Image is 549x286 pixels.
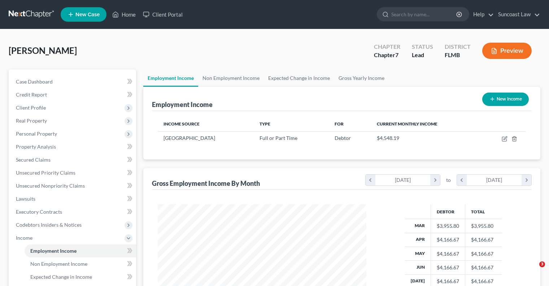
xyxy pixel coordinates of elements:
a: Expected Change in Income [264,69,334,87]
span: New Case [75,12,100,17]
a: Credit Report [10,88,136,101]
div: Gross Employment Income By Month [152,179,260,188]
a: Gross Yearly Income [334,69,389,87]
span: Unsecured Nonpriority Claims [16,183,85,189]
span: Full or Part Time [260,135,297,141]
span: Executory Contracts [16,209,62,215]
span: [GEOGRAPHIC_DATA] [164,135,215,141]
div: $3,955.80 [437,222,459,230]
div: $4,166.67 [437,236,459,243]
span: Type [260,121,270,127]
div: Lead [412,51,433,59]
a: Lawsuits [10,192,136,205]
span: Real Property [16,118,47,124]
span: Lawsuits [16,196,35,202]
th: Mar [405,219,431,233]
span: Unsecured Priority Claims [16,170,75,176]
span: Expected Change in Income [30,274,92,280]
i: chevron_right [522,175,531,185]
td: $3,955.80 [465,219,502,233]
div: $4,166.67 [437,250,459,257]
div: Status [412,43,433,51]
span: Non Employment Income [30,261,87,267]
button: Preview [482,43,532,59]
a: Non Employment Income [25,257,136,270]
a: Unsecured Nonpriority Claims [10,179,136,192]
i: chevron_left [366,175,375,185]
div: Chapter [374,43,400,51]
a: Property Analysis [10,140,136,153]
a: Expected Change in Income [25,270,136,283]
a: Help [470,8,494,21]
span: [PERSON_NAME] [9,45,77,56]
iframe: Intercom live chat [524,261,542,279]
div: Chapter [374,51,400,59]
div: District [445,43,471,51]
span: For [335,121,344,127]
a: Unsecured Priority Claims [10,166,136,179]
i: chevron_left [457,175,467,185]
span: Codebtors Insiders & Notices [16,222,82,228]
div: [DATE] [375,175,431,185]
span: Income [16,235,32,241]
div: FLMB [445,51,471,59]
span: Property Analysis [16,144,56,150]
span: Case Dashboard [16,78,53,85]
a: Client Portal [139,8,186,21]
a: Executory Contracts [10,205,136,218]
div: Employment Income [152,100,213,109]
a: Secured Claims [10,153,136,166]
i: chevron_right [430,175,440,185]
span: Current Monthly Income [377,121,437,127]
th: Jun [405,261,431,274]
th: May [405,247,431,260]
td: $4,166.67 [465,233,502,247]
a: Home [109,8,139,21]
span: Client Profile [16,104,46,111]
span: Employment Income [30,248,77,254]
div: [DATE] [467,175,522,185]
div: $4,166.67 [437,264,459,271]
span: Secured Claims [16,157,51,163]
span: 7 [395,51,398,58]
th: Total [465,204,502,219]
span: Debtor [335,135,351,141]
a: Employment Income [25,244,136,257]
a: Case Dashboard [10,75,136,88]
td: $4,166.67 [465,247,502,260]
span: 3 [539,261,545,267]
input: Search by name... [391,8,457,21]
a: Suncoast Law [494,8,540,21]
span: Credit Report [16,91,47,98]
span: Income Source [164,121,200,127]
span: to [446,176,451,184]
span: $4,548.19 [377,135,399,141]
td: $4,166.67 [465,261,502,274]
a: Employment Income [143,69,198,87]
a: Non Employment Income [198,69,264,87]
button: New Income [482,93,529,106]
span: Personal Property [16,131,57,137]
div: $4,166.67 [437,278,459,285]
th: Debtor [431,204,465,219]
th: Apr [405,233,431,247]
